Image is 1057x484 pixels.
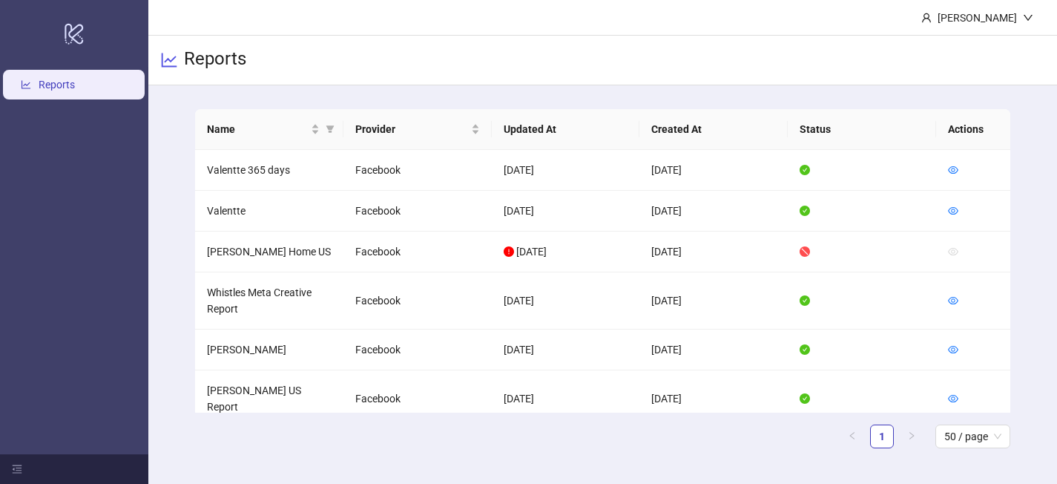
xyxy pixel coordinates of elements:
[516,246,547,258] span: [DATE]
[800,295,810,306] span: check-circle
[195,330,343,370] td: [PERSON_NAME]
[184,48,246,73] h3: Reports
[639,370,788,428] td: [DATE]
[195,370,343,428] td: [PERSON_NAME] US Report
[900,425,923,448] li: Next Page
[343,150,492,191] td: Facebook
[639,150,788,191] td: [DATE]
[871,425,893,448] a: 1
[948,205,958,217] a: eye
[195,232,343,272] td: [PERSON_NAME] Home US
[788,109,936,150] th: Status
[948,344,958,355] span: eye
[492,191,640,232] td: [DATE]
[932,10,1023,26] div: [PERSON_NAME]
[639,330,788,370] td: [DATE]
[160,51,178,69] span: line-chart
[639,109,788,150] th: Created At
[948,393,958,405] a: eye
[195,272,343,330] td: Whistles Meta Creative Report
[800,246,810,257] span: stop
[800,165,810,175] span: check-circle
[504,246,514,257] span: exclamation-circle
[639,191,788,232] td: [DATE]
[639,232,788,272] td: [DATE]
[343,191,492,232] td: Facebook
[343,272,492,330] td: Facebook
[639,272,788,330] td: [DATE]
[848,431,857,440] span: left
[948,246,958,257] span: eye
[948,295,958,307] a: eye
[907,431,916,440] span: right
[948,165,958,175] span: eye
[343,330,492,370] td: Facebook
[948,295,958,306] span: eye
[326,125,335,134] span: filter
[492,330,640,370] td: [DATE]
[343,232,492,272] td: Facebook
[492,150,640,191] td: [DATE]
[800,393,810,404] span: check-circle
[323,118,337,140] span: filter
[900,425,923,448] button: right
[207,121,308,137] span: Name
[195,109,343,150] th: Name
[195,150,343,191] td: Valentte 365 days
[948,206,958,216] span: eye
[343,109,492,150] th: Provider
[800,206,810,216] span: check-circle
[492,109,640,150] th: Updated At
[948,393,958,404] span: eye
[800,344,810,355] span: check-circle
[39,79,75,91] a: Reports
[492,370,640,428] td: [DATE]
[492,272,640,330] td: [DATE]
[944,425,1001,448] span: 50 / page
[840,425,864,448] button: left
[948,344,958,356] a: eye
[948,164,958,176] a: eye
[935,425,1010,448] div: Page Size
[921,13,932,23] span: user
[343,370,492,428] td: Facebook
[840,425,864,448] li: Previous Page
[870,425,894,448] li: 1
[195,191,343,232] td: Valentte
[936,109,1010,150] th: Actions
[1023,13,1033,23] span: down
[355,121,468,137] span: Provider
[12,464,22,474] span: menu-fold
